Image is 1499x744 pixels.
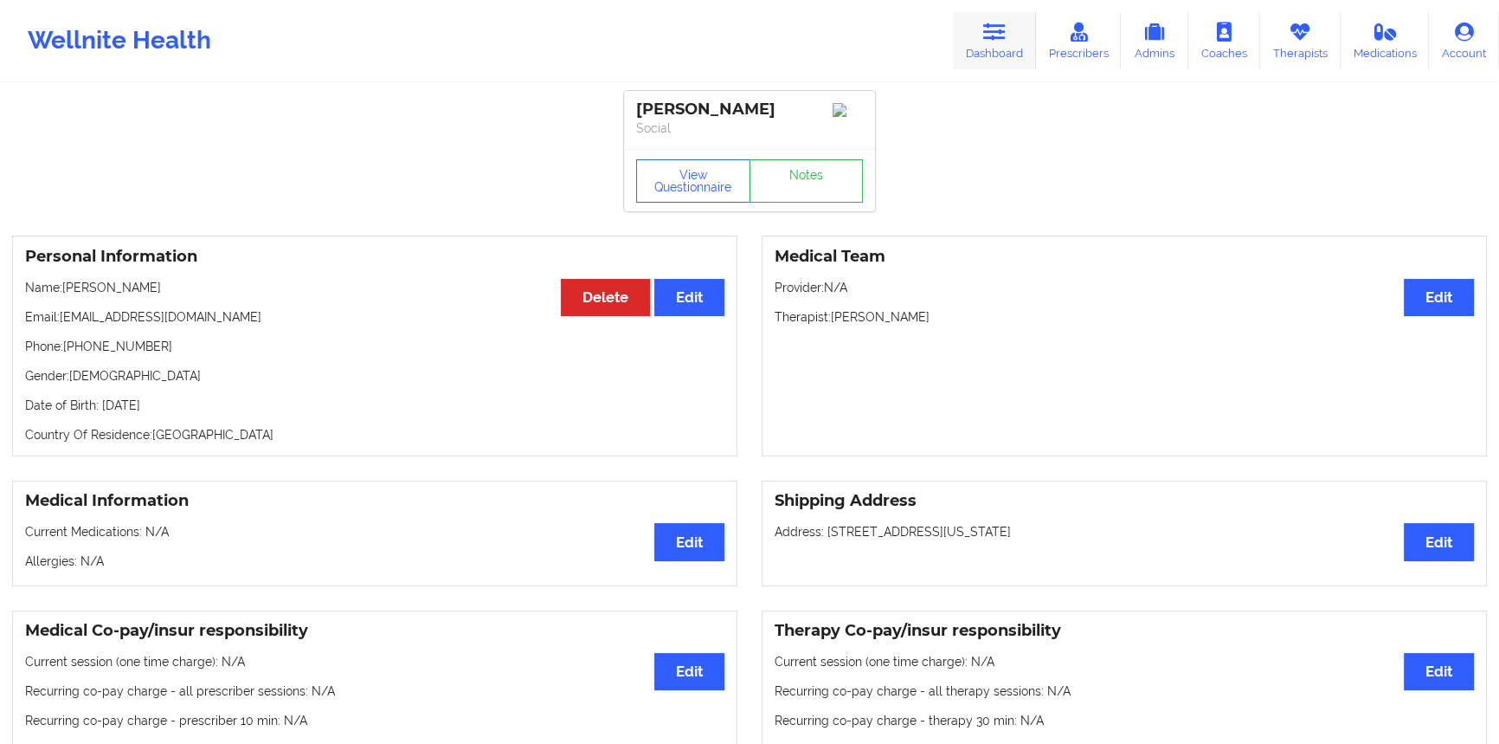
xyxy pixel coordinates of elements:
[775,653,1474,670] p: Current session (one time charge): N/A
[25,247,724,267] h3: Personal Information
[25,621,724,641] h3: Medical Co-pay/insur responsibility
[636,159,750,203] button: View Questionnaire
[749,159,864,203] a: Notes
[25,279,724,296] p: Name: [PERSON_NAME]
[654,523,724,560] button: Edit
[1121,12,1188,69] a: Admins
[953,12,1036,69] a: Dashboard
[25,426,724,443] p: Country Of Residence: [GEOGRAPHIC_DATA]
[1188,12,1260,69] a: Coaches
[561,279,650,316] button: Delete
[775,279,1474,296] p: Provider: N/A
[1404,523,1474,560] button: Edit
[1341,12,1430,69] a: Medications
[636,120,863,137] p: Social
[1429,12,1499,69] a: Account
[775,308,1474,326] p: Therapist: [PERSON_NAME]
[25,308,724,326] p: Email: [EMAIL_ADDRESS][DOMAIN_NAME]
[1260,12,1341,69] a: Therapists
[654,653,724,690] button: Edit
[775,683,1474,700] p: Recurring co-pay charge - all therapy sessions : N/A
[25,712,724,729] p: Recurring co-pay charge - prescriber 10 min : N/A
[25,523,724,540] p: Current Medications: N/A
[775,491,1474,511] h3: Shipping Address
[775,712,1474,729] p: Recurring co-pay charge - therapy 30 min : N/A
[25,338,724,355] p: Phone: [PHONE_NUMBER]
[1404,279,1474,316] button: Edit
[1404,653,1474,690] button: Edit
[25,653,724,670] p: Current session (one time charge): N/A
[25,491,724,511] h3: Medical Information
[25,367,724,385] p: Gender: [DEMOGRAPHIC_DATA]
[25,683,724,700] p: Recurring co-pay charge - all prescriber sessions : N/A
[775,621,1474,641] h3: Therapy Co-pay/insur responsibility
[775,523,1474,540] p: Address: [STREET_ADDRESS][US_STATE]
[636,100,863,120] div: [PERSON_NAME]
[25,397,724,414] p: Date of Birth: [DATE]
[833,103,863,117] img: Image%2Fplaceholer-image.png
[1036,12,1122,69] a: Prescribers
[654,279,724,316] button: Edit
[775,247,1474,267] h3: Medical Team
[25,553,724,570] p: Allergies: N/A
